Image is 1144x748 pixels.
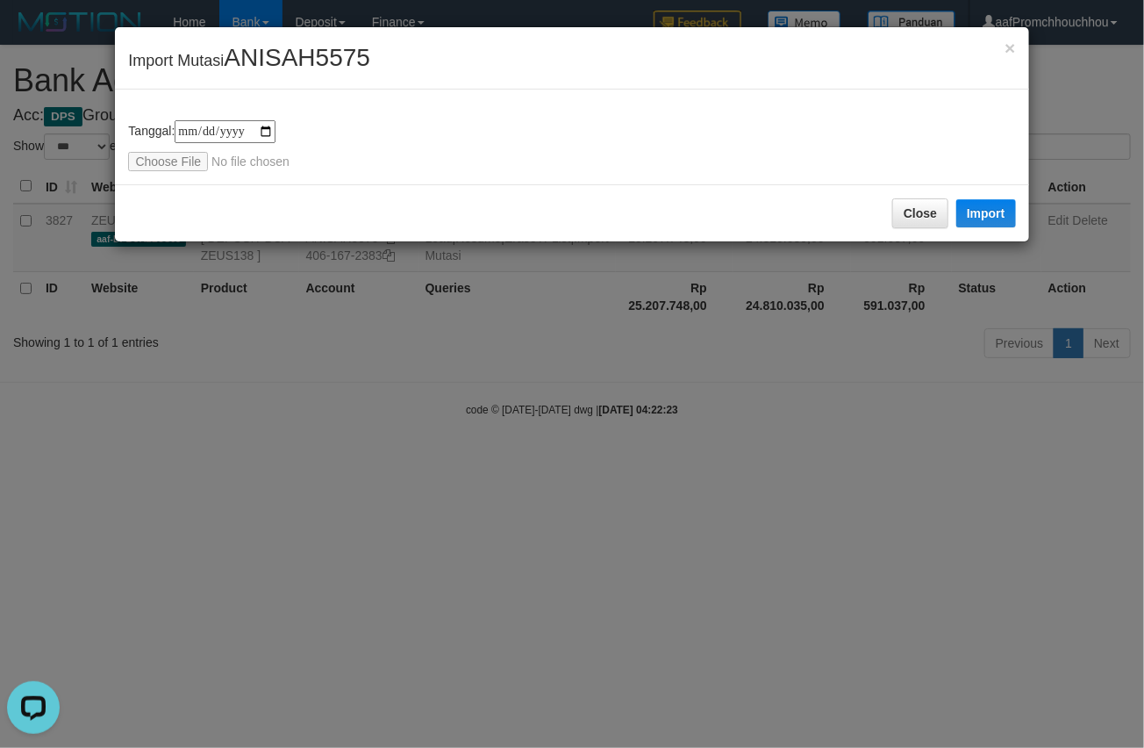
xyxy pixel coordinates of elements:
button: Import [956,199,1016,227]
button: Close [1005,39,1015,57]
span: Import Mutasi [128,52,370,69]
button: Open LiveChat chat widget [7,7,60,60]
span: × [1005,38,1015,58]
div: Tanggal: [128,120,1015,171]
span: ANISAH5575 [224,44,370,71]
button: Close [892,198,948,228]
